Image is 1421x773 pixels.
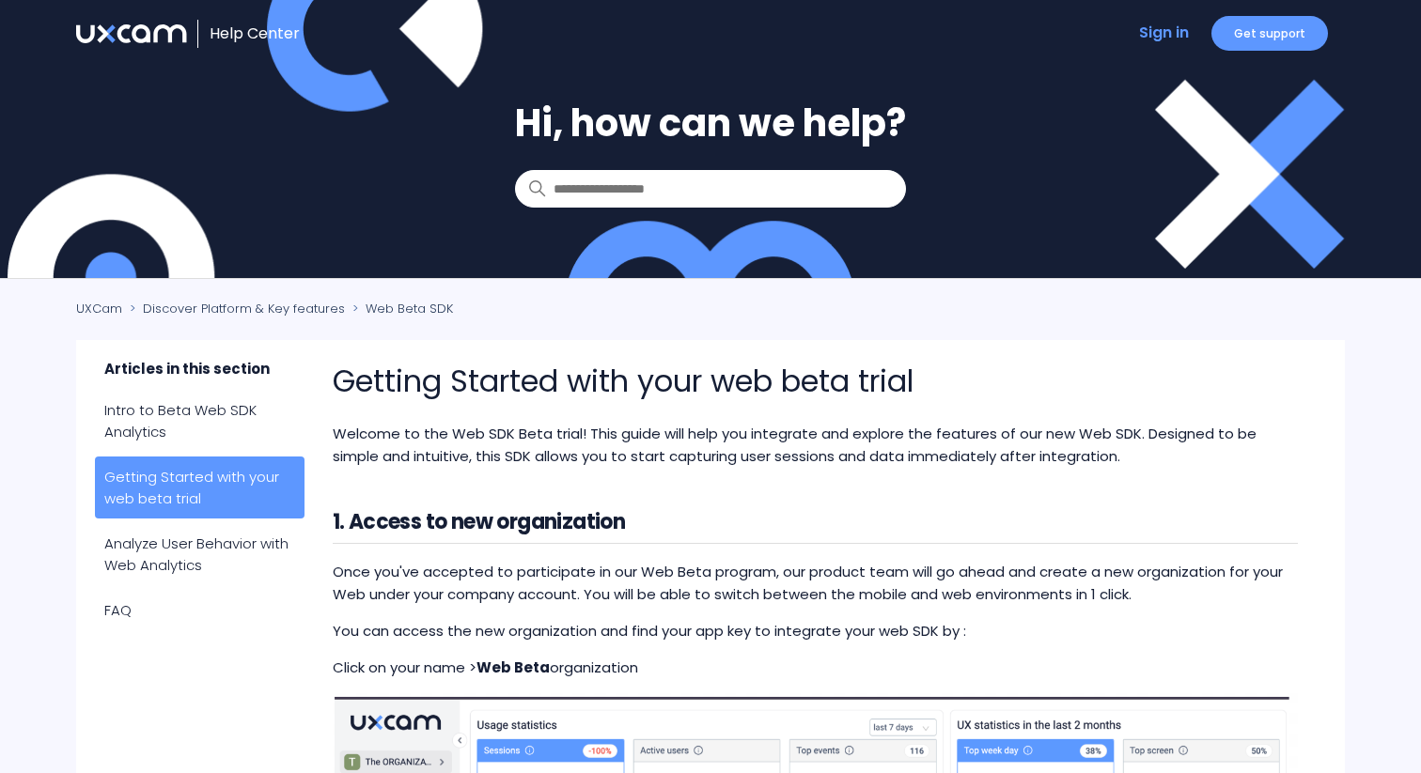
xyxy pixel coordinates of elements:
a: Get support [1211,16,1328,51]
h1: Getting Started with your web beta trial [333,359,1298,404]
a: FAQ [95,590,304,630]
a: Web Beta SDK [366,300,453,317]
h1: Hi, how can we help? [515,95,906,151]
a: Discover Platform & Key features [143,300,345,317]
a: Intro to Beta Web SDK Analytics [95,390,304,452]
p: Once you've accepted to participate in our Web Beta program, our product team will go ahead and c... [333,561,1298,606]
p: Welcome to the Web SDK Beta trial! This guide will help you integrate and explore the features of... [333,423,1298,468]
a: Getting Started with your web beta trial [95,456,304,518]
p: You can access the new organization and find your app key to integrate your web SDK by : [333,620,1298,642]
a: Sign in [1139,22,1189,43]
p: Click on your name > organization [333,657,1298,679]
li: UXCam [76,300,126,317]
input: Search [515,170,906,208]
a: Analyze User Behavior with Web Analytics [95,523,304,585]
li: Web Beta SDK [349,300,453,317]
a: Help Center [210,23,300,44]
span: Articles in this section [95,359,304,390]
strong: Web Beta [476,657,550,677]
a: UXCam [76,300,122,317]
img: UXCam Help Center home page [76,24,187,43]
h2: 1. Access to new organization [333,505,1298,544]
li: Discover Platform & Key features [126,300,349,317]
